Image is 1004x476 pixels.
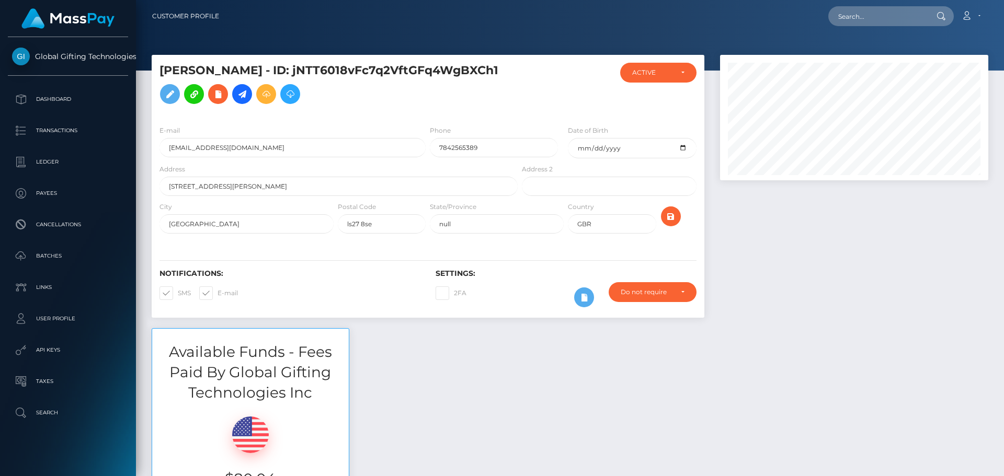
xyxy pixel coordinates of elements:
[430,202,476,212] label: State/Province
[8,368,128,394] a: Taxes
[159,269,420,278] h6: Notifications:
[8,337,128,363] a: API Keys
[8,86,128,112] a: Dashboard
[152,5,219,27] a: Customer Profile
[21,8,115,29] img: MassPay Logo
[12,374,124,389] p: Taxes
[159,63,512,109] h5: [PERSON_NAME] - ID: jNTT6018vFc7q2VftGFq4WgBXCh1
[8,306,128,332] a: User Profile
[568,202,594,212] label: Country
[8,118,128,144] a: Transactions
[199,286,238,300] label: E-mail
[430,126,451,135] label: Phone
[621,288,672,296] div: Do not require
[8,400,128,426] a: Search
[609,282,697,302] button: Do not require
[232,84,252,104] a: Initiate Payout
[12,311,124,327] p: User Profile
[8,243,128,269] a: Batches
[12,185,124,201] p: Payees
[522,165,553,174] label: Address 2
[338,202,376,212] label: Postal Code
[12,217,124,233] p: Cancellations
[436,269,696,278] h6: Settings:
[436,286,466,300] label: 2FA
[8,149,128,175] a: Ledger
[620,63,697,83] button: ACTIVE
[568,126,608,135] label: Date of Birth
[12,91,124,107] p: Dashboard
[8,274,128,300] a: Links
[159,202,172,212] label: City
[12,405,124,421] p: Search
[159,126,180,135] label: E-mail
[159,165,185,174] label: Address
[152,342,349,403] h3: Available Funds - Fees Paid By Global Gifting Technologies Inc
[12,123,124,138] p: Transactions
[159,286,191,300] label: SMS
[632,68,672,77] div: ACTIVE
[8,180,128,206] a: Payees
[12,48,30,65] img: Global Gifting Technologies Inc
[12,248,124,264] p: Batches
[12,342,124,358] p: API Keys
[8,52,128,61] span: Global Gifting Technologies Inc
[12,280,124,295] p: Links
[12,154,124,170] p: Ledger
[232,416,269,453] img: USD.png
[8,212,128,238] a: Cancellations
[828,6,927,26] input: Search...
